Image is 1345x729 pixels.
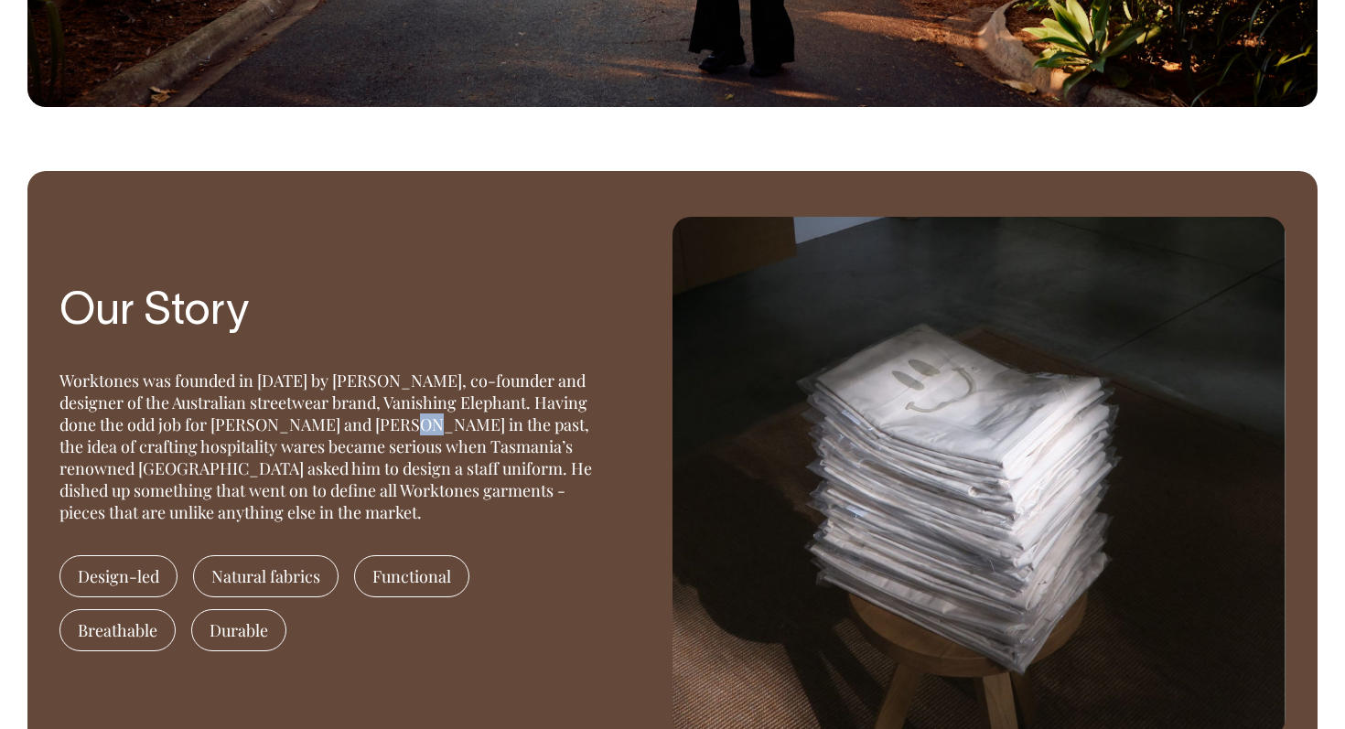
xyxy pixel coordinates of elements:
[59,289,604,338] h3: Our Story
[193,555,339,597] span: Natural fabrics
[191,609,286,651] span: Durable
[59,555,178,597] span: Design-led
[59,370,604,523] div: Worktones was founded in [DATE] by [PERSON_NAME], co-founder and designer of the Australian stree...
[354,555,469,597] span: Functional
[59,609,176,651] span: Breathable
